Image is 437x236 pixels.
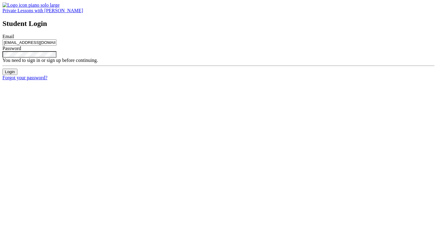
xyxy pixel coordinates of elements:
span: Private Lessons [2,8,33,13]
input: Login [2,69,17,75]
h2: Student Login [2,20,435,28]
span: with [PERSON_NAME] [34,8,83,13]
a: Forgot your password? [2,75,47,80]
img: Logo icon piano solo large [2,2,60,8]
a: Logo icon piano solo large Private Lessons with [PERSON_NAME] [2,2,435,13]
label: Email [2,34,14,39]
div: You need to sign in or sign up before continuing. [2,58,435,63]
label: Password [2,46,21,51]
iframe: Opens a widget where you can chat to one of our agents [398,218,431,233]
